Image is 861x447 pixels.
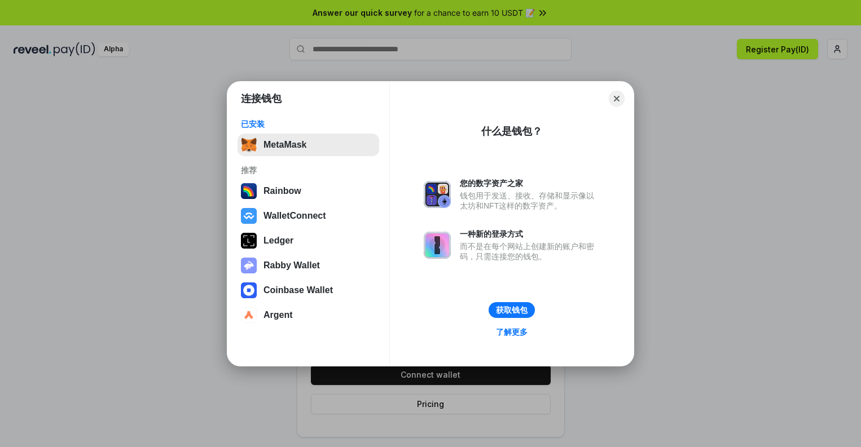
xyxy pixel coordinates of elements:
div: 您的数字资产之家 [460,178,600,188]
img: svg+xml,%3Csvg%20xmlns%3D%22http%3A%2F%2Fwww.w3.org%2F2000%2Fsvg%22%20width%3D%2228%22%20height%3... [241,233,257,249]
div: 而不是在每个网站上创建新的账户和密码，只需连接您的钱包。 [460,241,600,262]
button: Coinbase Wallet [238,279,379,302]
img: svg+xml,%3Csvg%20xmlns%3D%22http%3A%2F%2Fwww.w3.org%2F2000%2Fsvg%22%20fill%3D%22none%22%20viewBox... [241,258,257,273]
button: 获取钱包 [489,302,535,318]
div: Rabby Wallet [263,260,320,271]
img: svg+xml,%3Csvg%20width%3D%2228%22%20height%3D%2228%22%20viewBox%3D%220%200%2028%2028%22%20fill%3D... [241,282,257,298]
div: 什么是钱包？ [481,125,542,138]
div: MetaMask [263,140,306,150]
img: svg+xml,%3Csvg%20xmlns%3D%22http%3A%2F%2Fwww.w3.org%2F2000%2Fsvg%22%20fill%3D%22none%22%20viewBox... [424,181,451,208]
div: 推荐 [241,165,376,175]
img: svg+xml,%3Csvg%20fill%3D%22none%22%20height%3D%2233%22%20viewBox%3D%220%200%2035%2033%22%20width%... [241,137,257,153]
div: WalletConnect [263,211,326,221]
img: svg+xml,%3Csvg%20width%3D%2228%22%20height%3D%2228%22%20viewBox%3D%220%200%2028%2028%22%20fill%3D... [241,307,257,323]
div: Rainbow [263,186,301,196]
div: 获取钱包 [496,305,528,315]
div: 已安装 [241,119,376,129]
h1: 连接钱包 [241,92,282,105]
img: svg+xml,%3Csvg%20width%3D%22120%22%20height%3D%22120%22%20viewBox%3D%220%200%20120%20120%22%20fil... [241,183,257,199]
div: Ledger [263,236,293,246]
div: 一种新的登录方式 [460,229,600,239]
div: 了解更多 [496,327,528,337]
button: Rainbow [238,180,379,202]
button: Close [609,91,625,107]
div: 钱包用于发送、接收、存储和显示像以太坊和NFT这样的数字资产。 [460,191,600,211]
div: Argent [263,310,293,320]
button: MetaMask [238,134,379,156]
button: Rabby Wallet [238,254,379,277]
button: Argent [238,304,379,326]
button: Ledger [238,229,379,252]
a: 了解更多 [489,325,534,339]
img: svg+xml,%3Csvg%20width%3D%2228%22%20height%3D%2228%22%20viewBox%3D%220%200%2028%2028%22%20fill%3D... [241,208,257,224]
button: WalletConnect [238,205,379,227]
div: Coinbase Wallet [263,285,333,295]
img: svg+xml,%3Csvg%20xmlns%3D%22http%3A%2F%2Fwww.w3.org%2F2000%2Fsvg%22%20fill%3D%22none%22%20viewBox... [424,232,451,259]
